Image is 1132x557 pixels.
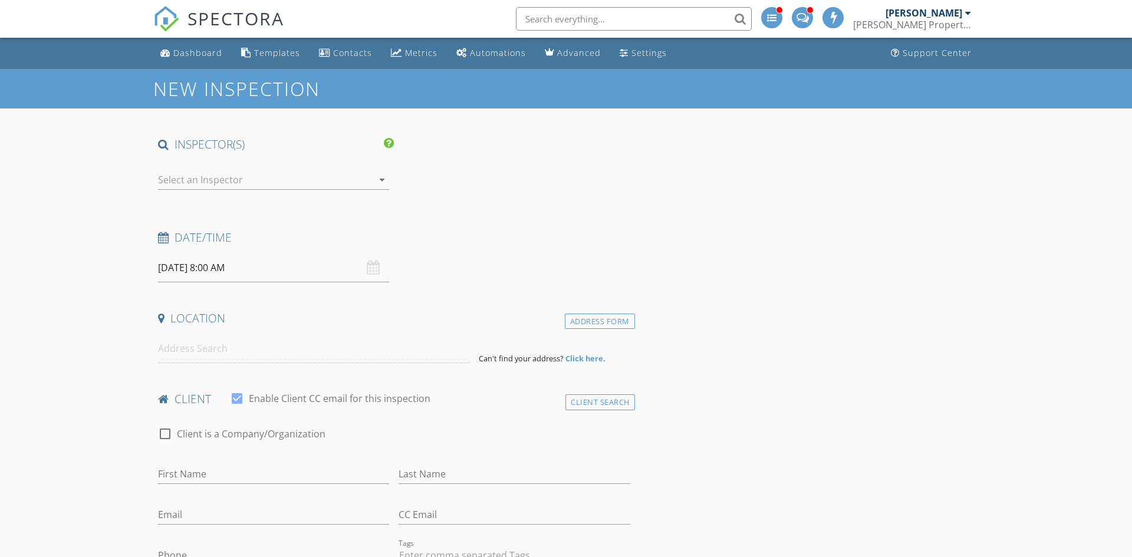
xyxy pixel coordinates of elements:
[631,47,667,58] div: Settings
[853,19,971,31] div: Webb Property Inspection
[173,47,222,58] div: Dashboard
[516,7,752,31] input: Search everything...
[565,394,635,410] div: Client Search
[249,393,430,404] label: Enable Client CC email for this inspection
[565,314,635,329] div: Address Form
[158,253,389,282] input: Select date
[153,6,179,32] img: The Best Home Inspection Software - Spectora
[158,334,469,363] input: Address Search
[886,7,962,19] div: [PERSON_NAME]
[333,47,372,58] div: Contacts
[557,47,601,58] div: Advanced
[903,47,972,58] div: Support Center
[158,311,630,326] h4: Location
[156,42,227,64] a: Dashboard
[470,47,526,58] div: Automations
[254,47,300,58] div: Templates
[314,42,377,64] a: Contacts
[479,353,564,364] span: Can't find your address?
[615,42,672,64] a: Settings
[158,137,394,152] h4: INSPECTOR(S)
[177,428,325,440] label: Client is a Company/Organization
[540,42,606,64] a: Advanced
[405,47,437,58] div: Metrics
[386,42,442,64] a: Metrics
[187,6,284,31] span: SPECTORA
[236,42,305,64] a: Templates
[452,42,531,64] a: Automations (Advanced)
[565,353,606,364] strong: Click here.
[153,16,284,41] a: SPECTORA
[375,173,389,187] i: arrow_drop_down
[153,78,414,99] h1: New Inspection
[158,391,630,407] h4: client
[158,230,630,245] h4: Date/Time
[886,42,976,64] a: Support Center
